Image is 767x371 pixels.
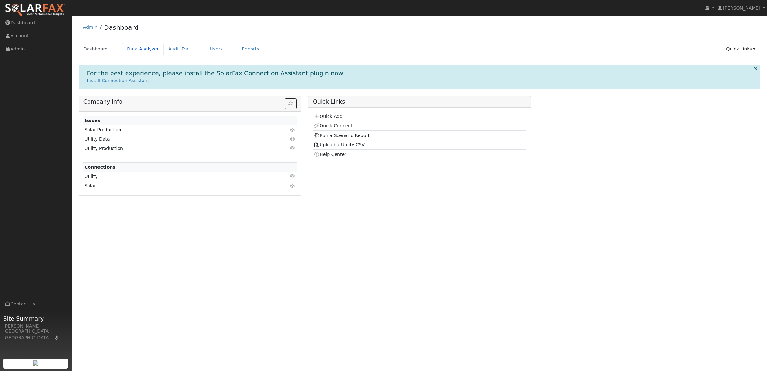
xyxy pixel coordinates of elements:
[87,78,149,83] a: Install Connection Assistant
[723,5,760,11] span: [PERSON_NAME]
[313,98,526,105] h5: Quick Links
[314,152,346,157] a: Help Center
[83,25,97,30] a: Admin
[290,183,296,188] i: Click to view
[5,4,65,17] img: SolarFax
[205,43,228,55] a: Users
[290,146,296,151] i: Click to view
[3,323,68,329] div: [PERSON_NAME]
[290,137,296,141] i: Click to view
[290,128,296,132] i: Click to view
[3,328,68,341] div: [GEOGRAPHIC_DATA], [GEOGRAPHIC_DATA]
[84,118,100,123] strong: Issues
[79,43,113,55] a: Dashboard
[3,314,68,323] span: Site Summary
[84,165,116,170] strong: Connections
[237,43,264,55] a: Reports
[314,142,365,147] a: Upload a Utility CSV
[314,114,342,119] a: Quick Add
[314,123,352,128] a: Quick Connect
[104,24,139,31] a: Dashboard
[83,181,262,190] td: Solar
[54,335,59,340] a: Map
[314,133,370,138] a: Run a Scenario Report
[83,125,262,135] td: Solar Production
[83,135,262,144] td: Utility Data
[721,43,760,55] a: Quick Links
[122,43,164,55] a: Data Analyzer
[164,43,196,55] a: Audit Trail
[87,70,344,77] h1: For the best experience, please install the SolarFax Connection Assistant plugin now
[33,360,38,366] img: retrieve
[83,98,297,105] h5: Company Info
[83,172,262,181] td: Utility
[83,144,262,153] td: Utility Production
[290,174,296,179] i: Click to view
